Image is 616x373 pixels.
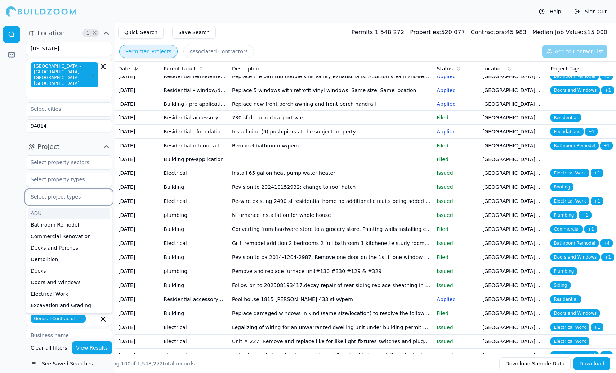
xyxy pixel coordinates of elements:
span: + 4 [600,239,613,247]
td: Electrical [161,236,229,250]
div: Demolition [28,254,110,265]
td: Building [161,250,229,264]
div: $ 15 000 [532,28,607,37]
div: Doors and Windows [28,277,110,288]
span: Commercial [550,225,583,233]
td: Residential accessory structure [161,111,229,125]
td: [GEOGRAPHIC_DATA], [GEOGRAPHIC_DATA] [479,264,548,278]
span: + 1 [601,253,614,261]
td: [DATE] [115,125,161,139]
button: Quick Search [118,26,164,39]
div: 45 983 [471,28,527,37]
p: Filed [437,142,477,149]
td: [GEOGRAPHIC_DATA], [GEOGRAPHIC_DATA] [479,320,548,335]
p: Issued [437,197,477,205]
td: Building [161,180,229,194]
span: + 1 [591,169,604,177]
td: [GEOGRAPHIC_DATA], [GEOGRAPHIC_DATA] [479,139,548,153]
button: Download [573,357,610,370]
td: Replace new front porch awning and front porch handrail [229,97,434,111]
td: [DATE] [115,166,161,180]
td: [DATE] [115,69,161,83]
td: [GEOGRAPHIC_DATA], [GEOGRAPHIC_DATA] [479,194,548,208]
td: Building [161,278,229,292]
td: [DATE] [115,83,161,97]
td: [GEOGRAPHIC_DATA], [GEOGRAPHIC_DATA] [479,153,548,166]
td: Follow on to 202508193417.decay repair of rear siding replace sheathing in kind exterior wall abo... [229,278,434,292]
td: Remove and replace furnace unit#130 #330 #129 & #329 [229,264,434,278]
button: Associated Contractors [183,45,254,58]
td: [GEOGRAPHIC_DATA], [GEOGRAPHIC_DATA] [479,236,548,250]
td: [GEOGRAPHIC_DATA], [GEOGRAPHIC_DATA] [479,180,548,194]
p: Issued [437,352,477,359]
span: Bathroom Remodel [550,239,598,247]
span: Median Job Value: [532,29,583,36]
button: View Results [72,341,112,354]
td: Building [161,222,229,236]
span: Electrical Work [550,169,589,177]
span: + 1 [591,323,604,331]
p: Issued [437,338,477,345]
td: Install 65 gallon heat pump water heater [229,166,434,180]
input: Select cities [26,103,103,115]
span: 1,548,272 [137,361,163,367]
td: Electrical [161,320,229,335]
span: + 1 [600,142,613,150]
div: Docks [28,265,110,277]
span: + 1 [585,128,598,136]
span: 100 [121,361,131,367]
td: [GEOGRAPHIC_DATA], [GEOGRAPHIC_DATA] [479,250,548,264]
td: [GEOGRAPHIC_DATA], [GEOGRAPHIC_DATA] [479,208,548,222]
td: [GEOGRAPHIC_DATA], [GEOGRAPHIC_DATA] [479,306,548,320]
td: [DATE] [115,320,161,335]
span: Clear Location filters [92,31,97,35]
td: [GEOGRAPHIC_DATA], [GEOGRAPHIC_DATA] [479,222,548,236]
td: [DATE] [115,292,161,306]
span: Electrical Work [550,337,589,345]
span: + 1 [601,86,614,94]
td: [GEOGRAPHIC_DATA], [GEOGRAPHIC_DATA] [479,349,548,363]
td: Residential - foundation only [161,125,229,139]
span: + 1 [579,211,592,219]
p: Issued [437,169,477,177]
div: Permit Label [164,65,226,72]
input: Select property sectors [26,156,103,169]
td: Legalizing of wiring for an unwarranted dwelling unit under building permit application #20210817... [229,320,434,335]
div: Electrical Work [28,288,110,300]
input: Select states [26,42,103,55]
span: + 3 [600,351,613,359]
td: Pool house 1815 [PERSON_NAME] 433 sf w/pem [229,292,434,306]
td: Building pre-application [161,153,229,166]
td: [DATE] [115,153,161,166]
td: [GEOGRAPHIC_DATA], [GEOGRAPHIC_DATA] [479,278,548,292]
p: Filed [437,310,477,317]
p: Filed [437,114,477,121]
p: Filed [437,226,477,233]
div: Fences [28,311,110,323]
td: [DATE] [115,335,161,349]
td: Electrical [161,349,229,363]
button: Help [535,6,565,17]
span: Bathroom Remodel [550,72,598,80]
span: Contractors: [471,29,506,36]
span: [GEOGRAPHIC_DATA]-[GEOGRAPHIC_DATA]-[GEOGRAPHIC_DATA], [GEOGRAPHIC_DATA] [31,62,98,87]
div: Location [482,65,545,72]
td: Gr fl remodel addition 2 bedrooms 2 full bathroom 1 kitchenette study room addition washer dryer.... [229,236,434,250]
span: Residential [550,114,581,122]
td: Revision to 202410152932: change to roof hatch [229,180,434,194]
p: Filed [437,156,477,163]
span: Electrical Work [550,323,589,331]
p: Issued [437,282,477,289]
td: [GEOGRAPHIC_DATA], [GEOGRAPHIC_DATA] [479,111,548,125]
span: Bathroom Remodel [550,351,598,359]
span: Plumbing [550,211,577,219]
p: Applied [437,73,477,80]
input: Select project types [26,190,103,203]
p: Issued [437,268,477,275]
td: Replace the bathtub double sink vanity exhaust fans. Addition steam shower and enclosure. Like fo... [229,69,434,83]
div: Description [232,65,431,72]
td: Building [161,306,229,320]
td: [GEOGRAPHIC_DATA], [GEOGRAPHIC_DATA] [479,166,548,180]
span: Foundations [550,128,583,136]
td: 730 sf detached carport w e [229,111,434,125]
